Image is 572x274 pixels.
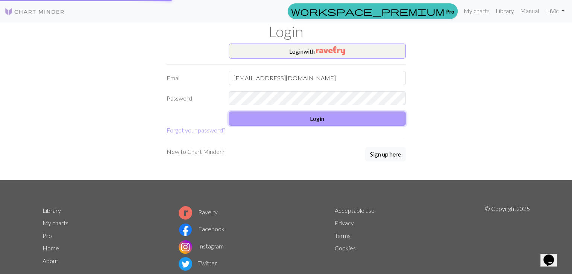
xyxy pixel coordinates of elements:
img: Instagram logo [179,240,192,254]
img: Ravelry logo [179,206,192,220]
p: © Copyright 2025 [485,204,530,272]
label: Email [162,71,224,85]
a: Library [493,3,517,18]
a: My charts [42,219,68,226]
img: Ravelry [316,46,345,55]
button: Sign up here [365,147,406,161]
a: Cookies [335,244,356,251]
p: New to Chart Minder? [167,147,224,156]
a: Forgot your password? [167,126,225,134]
a: Acceptable use [335,207,375,214]
a: Home [42,244,59,251]
a: Pro [42,232,52,239]
a: Manual [517,3,542,18]
iframe: chat widget [540,244,564,266]
span: workspace_premium [291,6,445,17]
img: Facebook logo [179,223,192,236]
a: About [42,257,58,264]
a: Instagram [179,242,224,250]
img: Twitter logo [179,257,192,271]
button: Login [229,111,406,126]
a: Twitter [179,259,217,266]
a: Terms [335,232,350,239]
img: Logo [5,7,65,16]
a: Pro [288,3,458,19]
a: Facebook [179,225,225,232]
a: Privacy [335,219,354,226]
button: Loginwith [229,44,406,59]
a: HiVic [542,3,567,18]
h1: Login [38,23,534,41]
a: Library [42,207,61,214]
a: Ravelry [179,208,218,215]
label: Password [162,91,224,105]
a: My charts [461,3,493,18]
